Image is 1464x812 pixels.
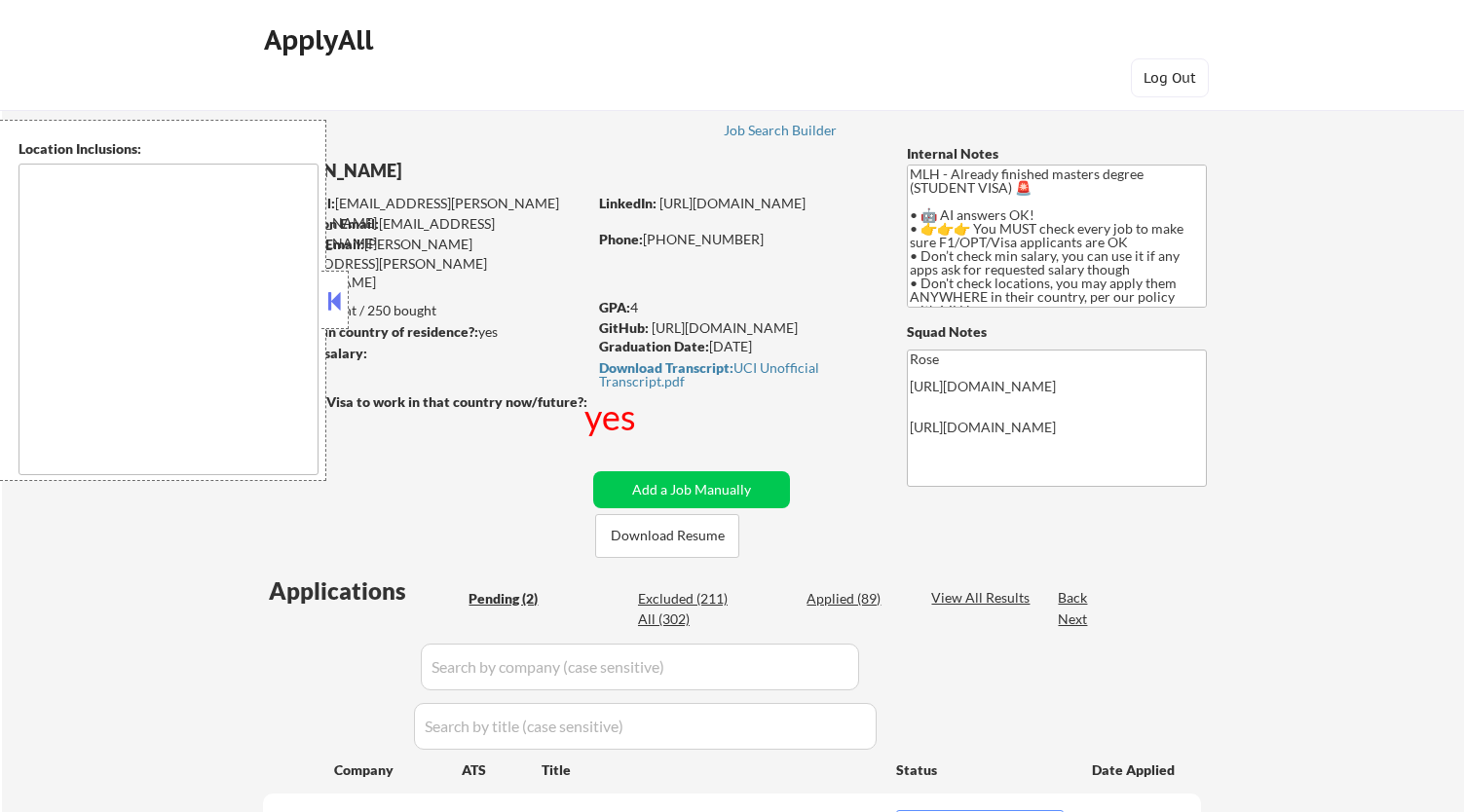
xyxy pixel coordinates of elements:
div: Squad Notes [907,322,1207,342]
div: Company [334,760,462,780]
div: Back [1058,588,1089,608]
a: [URL][DOMAIN_NAME] [659,195,806,211]
div: [DATE] [599,337,875,356]
div: Applied (89) [807,589,904,609]
div: yes [584,392,640,441]
strong: GitHub: [599,319,649,336]
input: Search by company (case sensitive) [421,644,859,690]
div: ATS [462,760,542,780]
div: Location Inclusions: [19,139,319,159]
strong: LinkedIn: [599,195,657,211]
strong: Phone: [599,231,643,247]
div: Applications [269,579,462,603]
div: 4 [599,298,878,317]
strong: Download Transcript: [599,359,733,376]
div: Title [542,760,878,780]
div: Excluded (211) [638,589,735,609]
div: [PHONE_NUMBER] [599,230,875,249]
div: [EMAIL_ADDRESS][PERSON_NAME][DOMAIN_NAME] [264,194,586,232]
div: [EMAIL_ADDRESS][DOMAIN_NAME] [264,214,586,252]
a: Download Transcript:UCI Unofficial Transcript.pdf [599,360,870,388]
div: View All Results [931,588,1035,608]
input: Search by title (case sensitive) [414,703,877,750]
div: ApplyAll [264,23,379,56]
button: Download Resume [595,514,739,558]
div: Internal Notes [907,144,1207,164]
button: Add a Job Manually [593,471,790,508]
div: Pending (2) [469,589,566,609]
a: [URL][DOMAIN_NAME] [652,319,798,336]
div: Status [896,752,1064,787]
div: Date Applied [1092,760,1178,780]
strong: GPA: [599,299,630,315]
div: Job Search Builder [724,124,838,137]
strong: Will need Visa to work in that country now/future?: [263,393,587,410]
div: yes [262,322,581,342]
strong: Graduation Date: [599,338,709,354]
strong: Can work in country of residence?: [262,323,478,340]
div: Next [1058,609,1089,629]
button: Log Out [1131,58,1209,97]
div: [PERSON_NAME][EMAIL_ADDRESS][PERSON_NAME][DOMAIN_NAME] [263,235,586,292]
div: [PERSON_NAME] [263,159,663,183]
div: 89 sent / 250 bought [262,301,586,320]
div: All (302) [638,609,735,629]
div: UCI Unofficial Transcript.pdf [599,361,870,388]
